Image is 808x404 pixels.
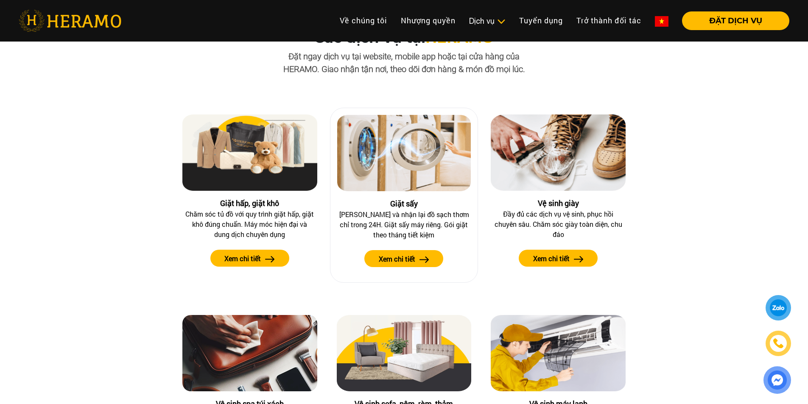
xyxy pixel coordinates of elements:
a: Trở thành đối tác [570,11,648,30]
img: subToggleIcon [497,17,506,26]
img: Giặt sấy [337,115,471,191]
a: Xem chi tiết arrow [182,250,317,267]
a: Tuyển dụng [512,11,570,30]
div: Giặt sấy [337,198,471,209]
img: Vệ sinh sofa, nệm, rèm, thảm [337,315,472,391]
img: arrow [419,256,429,263]
img: Vệ sinh spa túi xách [182,315,317,391]
img: Vệ sinh giày [491,114,626,191]
img: Vệ sinh máy lạnh [491,315,626,391]
a: Giặt sấyGiặt sấy[PERSON_NAME] và nhận lại đồ sạch thơm chỉ trong 24H. Giặt sấy máy riêng. Gói giặ... [330,108,478,283]
div: Đầy đủ các dịch vụ vệ sinh, phục hồi chuyên sâu. Chăm sóc giày toàn diện, chu đáo [493,209,623,240]
img: heramo-logo.png [19,10,121,32]
a: Vệ sinh giàyVệ sinh giàyĐầy đủ các dịch vụ vệ sinh, phục hồi chuyên sâu. Chăm sóc giày toàn diện,... [484,108,632,282]
label: Xem chi tiết [379,254,415,264]
h3: Các dịch vụ tại [277,29,531,47]
img: phone-icon [774,339,783,348]
label: Xem chi tiết [533,254,570,264]
img: Giặt hấp, giặt khô [182,114,317,191]
div: Vệ sinh giày [491,198,626,209]
a: Giặt hấp, giặt khôGiặt hấp, giặt khôChăm sóc tủ đồ với quy trình giặt hấp, giặt khô đúng chuẩn. M... [176,108,324,282]
a: Nhượng quyền [394,11,462,30]
button: Xem chi tiết [210,250,289,267]
button: Xem chi tiết [519,250,598,267]
button: Xem chi tiết [364,250,443,267]
a: Xem chi tiết arrow [491,250,626,267]
a: Xem chi tiết arrow [337,250,471,267]
img: vn-flag.png [655,16,668,27]
div: Chăm sóc tủ đồ với quy trình giặt hấp, giặt khô đúng chuẩn. Máy móc hiện đại và dung dịch chuyên ... [185,209,315,240]
img: arrow [265,256,275,262]
label: Xem chi tiết [224,254,261,264]
img: arrow [574,256,584,262]
div: Dịch vụ [469,15,506,27]
p: Đặt ngay dịch vụ tại website, mobile app hoặc tại cửa hàng của HERAMO. Giao nhận tận nơi, theo dõ... [277,50,531,75]
button: ĐẶT DỊCH VỤ [682,11,789,30]
span: HERAMO [425,29,494,47]
a: Về chúng tôi [333,11,394,30]
a: ĐẶT DỊCH VỤ [675,17,789,25]
a: phone-icon [767,332,790,355]
div: Giặt hấp, giặt khô [182,198,317,209]
div: [PERSON_NAME] và nhận lại đồ sạch thơm chỉ trong 24H. Giặt sấy máy riêng. Gói giặt theo tháng tiế... [339,209,469,240]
